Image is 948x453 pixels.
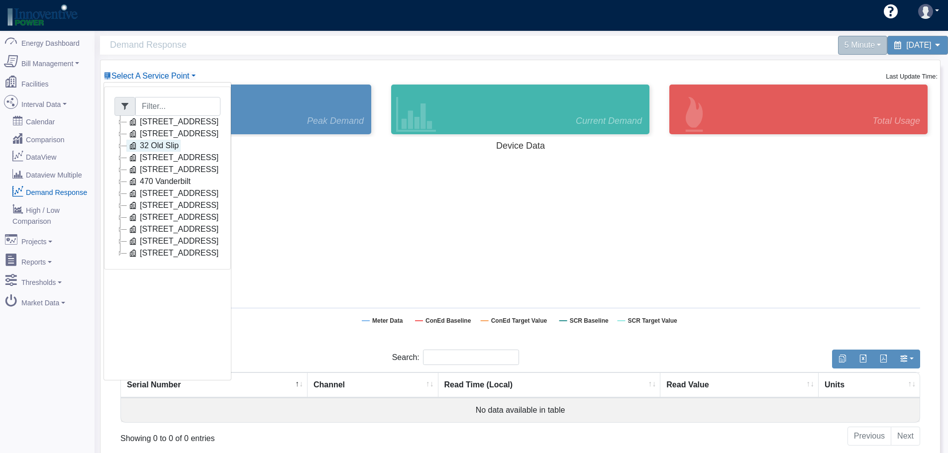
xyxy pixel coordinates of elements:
[126,247,220,259] a: [STREET_ADDRESS]
[120,426,445,445] div: Showing 0 to 0 of 0 entries
[104,72,196,80] a: Select A Service Point
[819,372,920,398] th: Units : activate to sort column ascending
[491,317,547,324] tspan: ConEd Target Value
[135,97,220,116] input: Filter
[307,114,364,128] span: Peak Demand
[114,140,220,152] li: 32 Old Slip
[423,350,519,365] input: Search:
[114,176,220,187] li: 470 Vanderbilt
[104,82,231,380] div: Select A Service Point
[114,164,220,176] li: [STREET_ADDRESS]
[126,187,220,199] a: [STREET_ADDRESS]
[114,247,220,259] li: [STREET_ADDRESS]
[126,140,181,152] a: 32 Old Slip
[832,350,853,368] button: Copy to clipboard
[425,317,471,324] tspan: ConEd Baseline
[438,372,661,398] th: Read Time (Local) : activate to sort column ascending
[114,199,220,211] li: [STREET_ADDRESS]
[114,235,220,247] li: [STREET_ADDRESS]
[126,223,220,235] a: [STREET_ADDRESS]
[838,36,887,55] div: 5 Minute
[570,317,609,324] tspan: SCR Baseline
[126,176,193,187] a: 470 Vanderbilt
[628,317,677,324] tspan: SCR Target Value
[906,41,931,49] span: [DATE]
[114,223,220,235] li: [STREET_ADDRESS]
[114,211,220,223] li: [STREET_ADDRESS]
[308,372,438,398] th: Channel : activate to sort column ascending
[111,72,190,80] span: Device List
[886,73,938,80] small: Last Update Time:
[873,114,920,128] span: Total Usage
[126,235,220,247] a: [STREET_ADDRESS]
[110,36,526,54] span: Demand Response
[114,97,135,116] span: Filter
[121,372,308,398] th: Serial Number : activate to sort column descending
[873,350,894,368] button: Generate PDF
[114,187,220,199] li: [STREET_ADDRESS]
[660,372,819,398] th: Read Value : activate to sort column ascending
[126,152,220,164] a: [STREET_ADDRESS]
[576,114,642,128] span: Current Demand
[893,350,920,368] button: Show/Hide Columns
[496,141,545,151] tspan: Device Data
[918,4,933,19] img: user-3.svg
[126,211,220,223] a: [STREET_ADDRESS]
[114,152,220,164] li: [STREET_ADDRESS]
[126,116,220,128] a: [STREET_ADDRESS]
[126,128,220,140] a: [STREET_ADDRESS]
[121,398,920,422] td: No data available in table
[114,128,220,140] li: [STREET_ADDRESS]
[372,317,403,324] tspan: Meter Data
[392,350,519,365] label: Search:
[126,164,220,176] a: [STREET_ADDRESS]
[126,199,220,211] a: [STREET_ADDRESS]
[114,116,220,128] li: [STREET_ADDRESS]
[852,350,873,368] button: Export to Excel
